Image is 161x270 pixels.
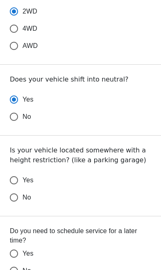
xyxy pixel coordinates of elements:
[23,24,37,34] span: 4WD
[10,145,151,165] p: Is your vehicle located somewhere with a height restriction? (like a parking garage)
[23,41,38,51] span: AWD
[23,112,31,122] span: No
[23,7,37,16] span: 2WD
[10,226,151,245] label: Do you need to schedule service for a later time?
[23,175,34,185] span: Yes
[10,75,151,84] p: Does your vehicle shift into neutral?
[23,249,34,259] span: Yes
[23,193,31,202] span: No
[23,95,34,104] span: Yes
